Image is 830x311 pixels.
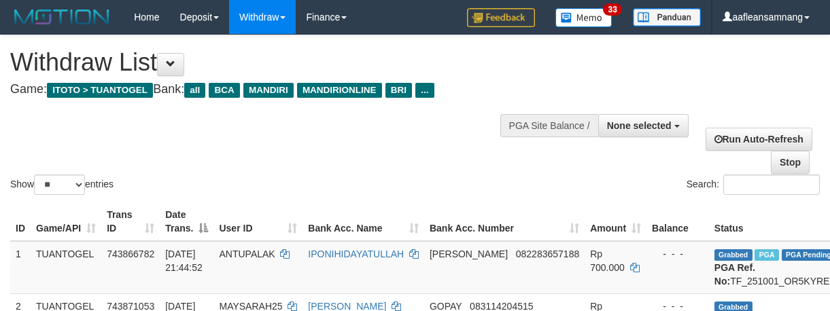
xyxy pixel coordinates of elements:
th: Amount: activate to sort column ascending [585,202,646,241]
span: ... [415,83,434,98]
input: Search: [723,175,820,195]
label: Show entries [10,175,114,195]
b: PGA Ref. No: [714,262,755,287]
img: Button%20Memo.svg [555,8,612,27]
h1: Withdraw List [10,49,540,76]
th: Date Trans.: activate to sort column descending [160,202,213,241]
span: ANTUPALAK [219,249,275,259]
span: MANDIRIONLINE [297,83,382,98]
th: ID [10,202,31,241]
div: PGA Site Balance / [500,114,598,137]
label: Search: [687,175,820,195]
img: panduan.png [633,8,701,26]
span: BRI [385,83,412,98]
span: Grabbed [714,249,753,261]
span: ITOTO > TUANTOGEL [47,83,153,98]
td: 1 [10,241,31,294]
th: Game/API: activate to sort column ascending [31,202,101,241]
span: 743866782 [107,249,154,259]
img: Feedback.jpg [467,8,535,27]
span: Copy 082283657188 to clipboard [516,249,579,259]
span: MANDIRI [243,83,294,98]
span: Rp 700.000 [590,249,625,273]
span: [PERSON_NAME] [430,249,508,259]
span: None selected [607,120,672,131]
div: - - - [652,247,704,261]
th: Trans ID: activate to sort column ascending [101,202,160,241]
a: IPONIHIDAYATULLAH [308,249,404,259]
span: 33 [603,3,621,16]
th: Balance [646,202,709,241]
span: [DATE] 21:44:52 [165,249,203,273]
th: Bank Acc. Name: activate to sort column ascending [302,202,424,241]
td: TUANTOGEL [31,241,101,294]
th: Bank Acc. Number: activate to sort column ascending [424,202,585,241]
button: None selected [598,114,689,137]
select: Showentries [34,175,85,195]
a: Stop [771,151,810,174]
th: User ID: activate to sort column ascending [213,202,302,241]
img: MOTION_logo.png [10,7,114,27]
span: BCA [209,83,239,98]
span: Marked by aafchonlypin [755,249,778,261]
a: Run Auto-Refresh [706,128,812,151]
span: all [184,83,205,98]
h4: Game: Bank: [10,83,540,96]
